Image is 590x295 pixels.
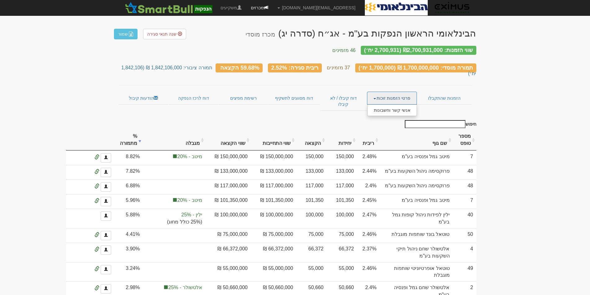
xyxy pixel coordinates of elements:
[114,194,143,209] td: 5.96%
[205,262,251,282] td: 55,000,000 ₪
[146,197,202,204] span: מיטב - 20%
[205,194,251,209] td: 101,350,000 ₪
[146,284,202,291] span: אלטשולר - 25%
[380,228,453,243] td: טוטאל בונד שותפות מוגבלת
[220,64,259,71] span: 59.68% הקצאה
[405,120,465,128] input: חיפוש
[453,243,476,262] td: 4
[361,46,476,55] div: שווי הזמנות: ₪2,700,931,000 (2,700,931 יח׳)
[357,194,380,209] td: 2.45%
[296,209,326,228] td: 100,000
[114,29,138,39] a: שמור
[146,153,202,160] span: מיטב - 20%
[114,180,143,194] td: 6.88%
[368,106,417,114] a: אנשי קשר וחשבונות
[121,65,476,76] small: תמורה ציבורי: 1,842,106,000 ₪ (1,842,106 יח׳)
[453,130,476,150] th: מספר טופס: activate to sort column ascending
[380,243,453,262] td: אלטשולר שחם ניהול תיקי השקעות בע"מ
[246,28,476,38] div: הבינלאומי הראשון הנפקות בע"מ - אג״ח (סדרה יג) - הנפקה לציבור
[251,150,296,165] td: 150,000,000 ₪
[332,48,356,53] small: 46 מזמינים
[326,150,357,165] td: 150,000
[147,32,177,37] span: שנה תנאי סגירה
[296,150,326,165] td: 150,000
[296,165,326,180] td: סה״כ 135000 יחידות עבור פרוקסימה ניהול השקעות בע"מ 2.44 ₪
[251,228,296,243] td: 75,000,000 ₪
[296,243,326,262] td: סה״כ 68939 יחידות עבור אלטשולר שחם ניהול תיקי השקעות בע"מ 2.37 ₪
[205,228,251,243] td: 75,000,000 ₪
[246,31,275,38] small: מכרז מוסדי
[367,92,417,105] a: פרטי הזמנות זוכות
[357,180,380,194] td: 2.4%
[251,180,296,194] td: 117,000,000 ₪
[143,194,205,209] td: הקצאה בפועל לקבוצה 'מיטב' 14.8%
[357,150,380,165] td: 2.48%
[205,150,251,165] td: 150,000,000 ₪
[168,92,218,105] a: דוח לרכז הנפקה
[251,209,296,228] td: 100,000,000 ₪
[296,228,326,243] td: 75,000
[205,165,251,180] td: 133,000,000 ₪
[453,194,476,209] td: 7
[453,262,476,282] td: 49
[296,180,326,194] td: 117,000
[403,120,476,128] label: חיפוש
[417,92,471,105] a: הזמנות שהתקבלו
[326,243,357,262] td: 66,372
[357,130,380,150] th: ריבית : activate to sort column ascending
[357,228,380,243] td: 2.46%
[357,243,380,262] td: 2.37%
[453,180,476,194] td: 48
[357,209,380,228] td: 2.47%
[143,150,205,165] td: הקצאה בפועל לקבוצה 'מיטב' 14.8%
[143,29,186,39] a: שנה תנאי סגירה
[143,209,205,228] td: הקצאה בפועל לקבוצה 'ילין' 5.88%
[326,130,357,150] th: יחידות: activate to sort column ascending
[123,2,214,14] img: SmartBull Logo
[251,165,296,180] td: 133,000,000 ₪
[146,219,202,226] span: (25% כולל מחוג)
[114,228,143,243] td: 4.41%
[114,209,143,228] td: 5.88%
[355,63,476,72] div: תמורה מוסדי: 1,700,000,000 ₪ (1,700,000 יח׳)
[327,65,350,70] small: 37 מזמינים
[380,150,453,165] td: מיטב גמל ופנסיה בע"מ
[251,194,296,209] td: 101,350,000 ₪
[380,130,453,150] th: שם גוף : activate to sort column ascending
[296,130,326,150] th: הקצאה: activate to sort column ascending
[205,130,251,150] th: שווי הקצאה: activate to sort column ascending
[326,262,357,282] td: 55,000
[357,262,380,282] td: 2.46%
[326,209,357,228] td: 100,000
[114,130,143,150] th: % מתמורה: activate to sort column ascending
[380,262,453,282] td: טוטאל אופרטיוניטי שותפות מוגבלת
[114,262,143,282] td: 3.24%
[251,130,296,150] th: שווי התחייבות: activate to sort column ascending
[326,165,357,180] td: 133,000
[114,150,143,165] td: 8.82%
[114,243,143,262] td: 3.90%
[453,228,476,243] td: 50
[380,194,453,209] td: מיטב גמל ופנסיה בע"מ
[380,209,453,228] td: ילין לפידות ניהול קופות גמל בע"מ
[205,243,251,262] td: 66,372,000 ₪
[326,194,357,209] td: 101,350
[296,262,326,282] td: 55,000
[380,180,453,194] td: פרוקסימה ניהול השקעות בע"מ
[320,92,367,111] a: דוח קיבלו / לא קיבלו
[251,262,296,282] td: 55,000,000 ₪
[114,165,143,180] td: 7.82%
[268,92,320,105] a: דוח מסווגים לתשקיף
[119,92,168,105] a: הודעות קיבול
[218,92,268,105] a: רשימת מפיצים
[251,243,296,262] td: 66,372,000 ₪
[205,180,251,194] td: 117,000,000 ₪
[205,209,251,228] td: 100,000,000 ₪
[326,228,357,243] td: 75,000
[296,194,326,209] td: 101,350
[143,130,205,150] th: מגבלה: activate to sort column ascending
[380,165,453,180] td: פרוקסימה ניהול השקעות בע"מ
[129,32,133,37] img: excel-file-white.png
[453,165,476,180] td: 48
[357,165,380,180] td: 2.44%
